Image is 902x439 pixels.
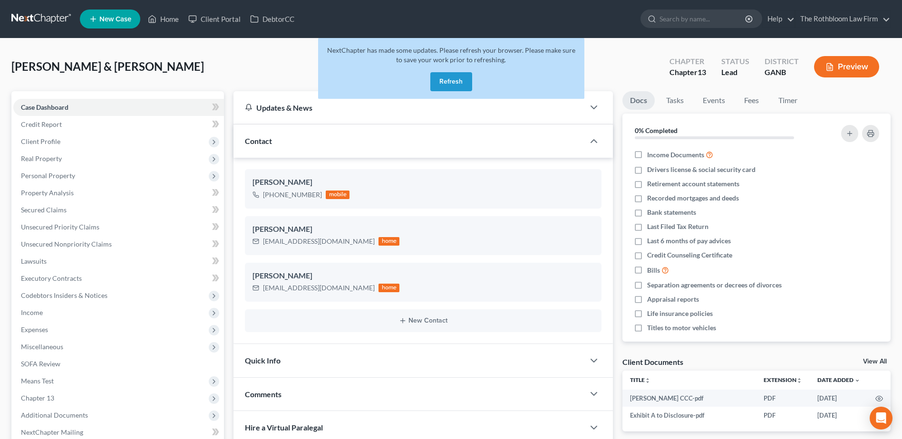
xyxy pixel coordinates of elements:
[184,10,245,28] a: Client Portal
[263,283,375,293] div: [EMAIL_ADDRESS][DOMAIN_NAME]
[756,390,810,407] td: PDF
[647,323,716,333] span: Titles to motor vehicles
[13,99,224,116] a: Case Dashboard
[765,67,799,78] div: GANB
[13,270,224,287] a: Executory Contracts
[21,137,60,145] span: Client Profile
[13,201,224,219] a: Secured Claims
[796,378,802,383] i: unfold_more
[771,91,805,110] a: Timer
[21,377,54,385] span: Means Test
[21,360,60,368] span: SOFA Review
[647,150,704,160] span: Income Documents
[647,266,660,275] span: Bills
[763,10,795,28] a: Help
[430,72,472,91] button: Refresh
[99,16,131,23] span: New Case
[647,309,713,318] span: Life insurance policies
[378,237,399,246] div: home
[13,116,224,133] a: Credit Report
[21,154,62,162] span: Real Property
[21,411,88,419] span: Additional Documents
[13,253,224,270] a: Lawsuits
[11,59,204,73] span: [PERSON_NAME] & [PERSON_NAME]
[647,236,731,246] span: Last 6 months of pay advices
[326,191,349,199] div: mobile
[698,67,706,76] span: 13
[252,177,594,188] div: [PERSON_NAME]
[143,10,184,28] a: Home
[854,378,860,383] i: expand_more
[622,407,756,424] td: Exhibit A to Disclosure-pdf
[21,394,54,402] span: Chapter 13
[21,257,47,265] span: Lawsuits
[737,91,767,110] a: Fees
[21,206,67,214] span: Secured Claims
[263,190,322,200] div: [PHONE_NUMBER]
[669,56,706,67] div: Chapter
[13,355,224,372] a: SOFA Review
[245,390,281,399] span: Comments
[647,295,699,304] span: Appraisal reports
[817,376,860,383] a: Date Added expand_more
[252,270,594,282] div: [PERSON_NAME]
[795,10,890,28] a: The Rothbloom Law Firm
[263,237,375,246] div: [EMAIL_ADDRESS][DOMAIN_NAME]
[647,179,739,189] span: Retirement account statements
[647,250,732,260] span: Credit Counseling Certificate
[21,172,75,180] span: Personal Property
[13,236,224,253] a: Unsecured Nonpriority Claims
[814,56,879,77] button: Preview
[21,274,82,282] span: Executory Contracts
[378,284,399,292] div: home
[245,423,323,432] span: Hire a Virtual Paralegal
[630,376,650,383] a: Titleunfold_more
[21,428,83,436] span: NextChapter Mailing
[622,357,683,367] div: Client Documents
[647,280,782,290] span: Separation agreements or decrees of divorces
[245,356,281,365] span: Quick Info
[13,184,224,201] a: Property Analysis
[21,240,112,248] span: Unsecured Nonpriority Claims
[863,358,887,365] a: View All
[21,103,68,111] span: Case Dashboard
[245,10,299,28] a: DebtorCC
[21,223,99,231] span: Unsecured Priority Claims
[252,224,594,235] div: [PERSON_NAME]
[721,56,749,67] div: Status
[252,317,594,324] button: New Contact
[647,222,708,231] span: Last Filed Tax Return
[659,91,691,110] a: Tasks
[647,165,756,174] span: Drivers license & social security card
[622,91,655,110] a: Docs
[21,308,43,316] span: Income
[870,407,892,429] div: Open Intercom Messenger
[245,103,573,113] div: Updates & News
[647,208,696,217] span: Bank statements
[13,219,224,236] a: Unsecured Priority Claims
[756,407,810,424] td: PDF
[21,291,107,299] span: Codebtors Insiders & Notices
[327,46,575,64] span: NextChapter has made some updates. Please refresh your browser. Please make sure to save your wor...
[810,407,868,424] td: [DATE]
[645,378,650,383] i: unfold_more
[647,193,739,203] span: Recorded mortgages and deeds
[810,390,868,407] td: [DATE]
[669,67,706,78] div: Chapter
[660,10,747,28] input: Search by name...
[635,126,678,134] strong: 0% Completed
[695,91,733,110] a: Events
[765,56,799,67] div: District
[21,343,63,351] span: Miscellaneous
[622,390,756,407] td: [PERSON_NAME] CCC-pdf
[21,120,62,128] span: Credit Report
[764,376,802,383] a: Extensionunfold_more
[245,136,272,145] span: Contact
[21,189,74,197] span: Property Analysis
[721,67,749,78] div: Lead
[21,325,48,334] span: Expenses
